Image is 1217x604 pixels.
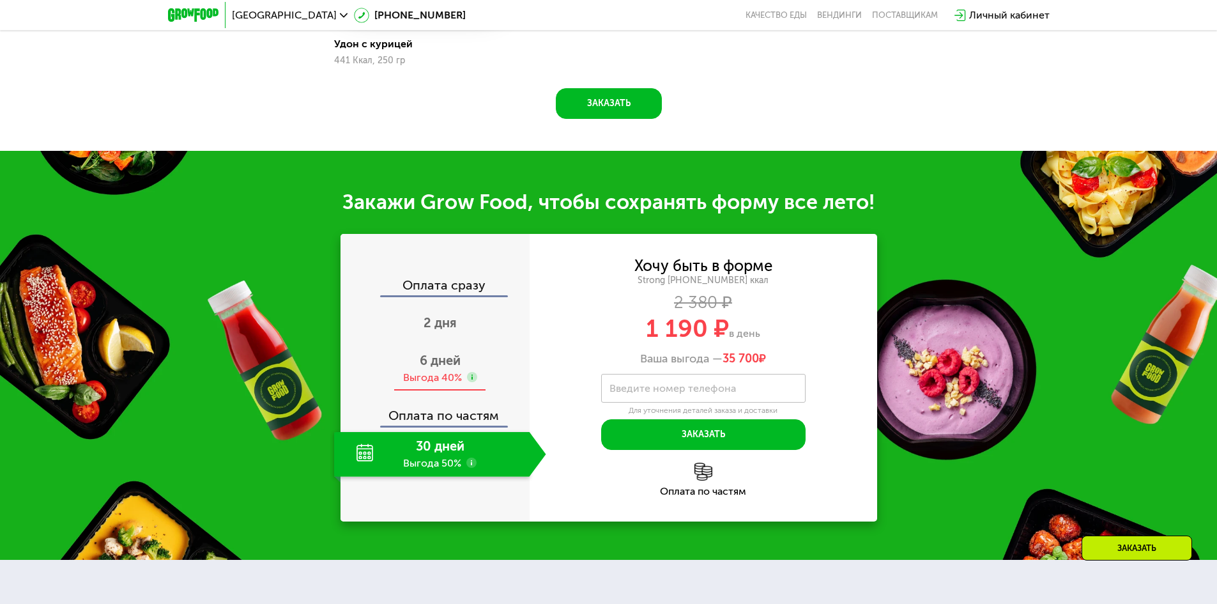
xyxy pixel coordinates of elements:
div: 441 Ккал, 250 гр [334,56,496,66]
a: Качество еды [746,10,807,20]
div: поставщикам [872,10,938,20]
a: [PHONE_NUMBER] [354,8,466,23]
div: Оплата по частям [530,486,877,497]
div: Выгода 40% [403,371,462,385]
img: l6xcnZfty9opOoJh.png [694,463,712,481]
label: Введите номер телефона [609,385,736,392]
span: 6 дней [420,353,461,368]
button: Заказать [556,88,662,119]
span: 1 190 ₽ [646,314,729,343]
div: Личный кабинет [969,8,1050,23]
div: Оплата сразу [342,279,530,295]
div: Для уточнения деталей заказа и доставки [601,406,806,416]
span: 35 700 [723,352,759,366]
div: Заказать [1082,536,1192,561]
span: в день [729,327,760,339]
span: ₽ [723,352,766,366]
div: Оплата по частям [342,396,530,426]
a: Вендинги [817,10,862,20]
span: [GEOGRAPHIC_DATA] [232,10,337,20]
div: Ваша выгода — [530,352,877,366]
span: 2 дня [424,315,457,330]
button: Заказать [601,419,806,450]
div: Удон с курицей [334,38,506,50]
div: Хочу быть в форме [634,259,772,273]
div: Strong [PHONE_NUMBER] ккал [530,275,877,286]
div: 2 380 ₽ [530,296,877,310]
